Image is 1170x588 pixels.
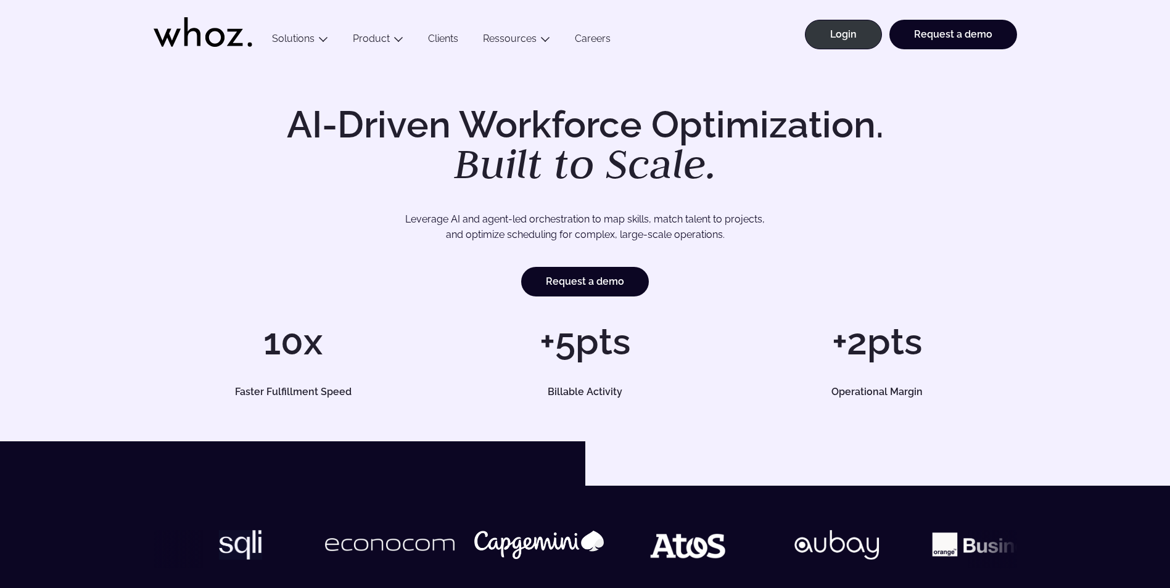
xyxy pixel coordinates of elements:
[154,323,433,360] h1: 10x
[353,33,390,44] a: Product
[483,33,537,44] a: Ressources
[445,323,725,360] h1: +5pts
[260,33,340,49] button: Solutions
[471,33,562,49] button: Ressources
[737,323,1016,360] h1: +2pts
[416,33,471,49] a: Clients
[562,33,623,49] a: Careers
[340,33,416,49] button: Product
[889,20,1017,49] a: Request a demo
[197,211,974,243] p: Leverage AI and agent-led orchestration to map skills, match talent to projects, and optimize sch...
[454,136,717,190] em: Built to Scale.
[167,387,419,397] h5: Faster Fulfillment Speed
[751,387,1003,397] h5: Operational Margin
[459,387,711,397] h5: Billable Activity
[521,267,649,296] a: Request a demo
[270,106,901,185] h1: AI-Driven Workforce Optimization.
[805,20,882,49] a: Login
